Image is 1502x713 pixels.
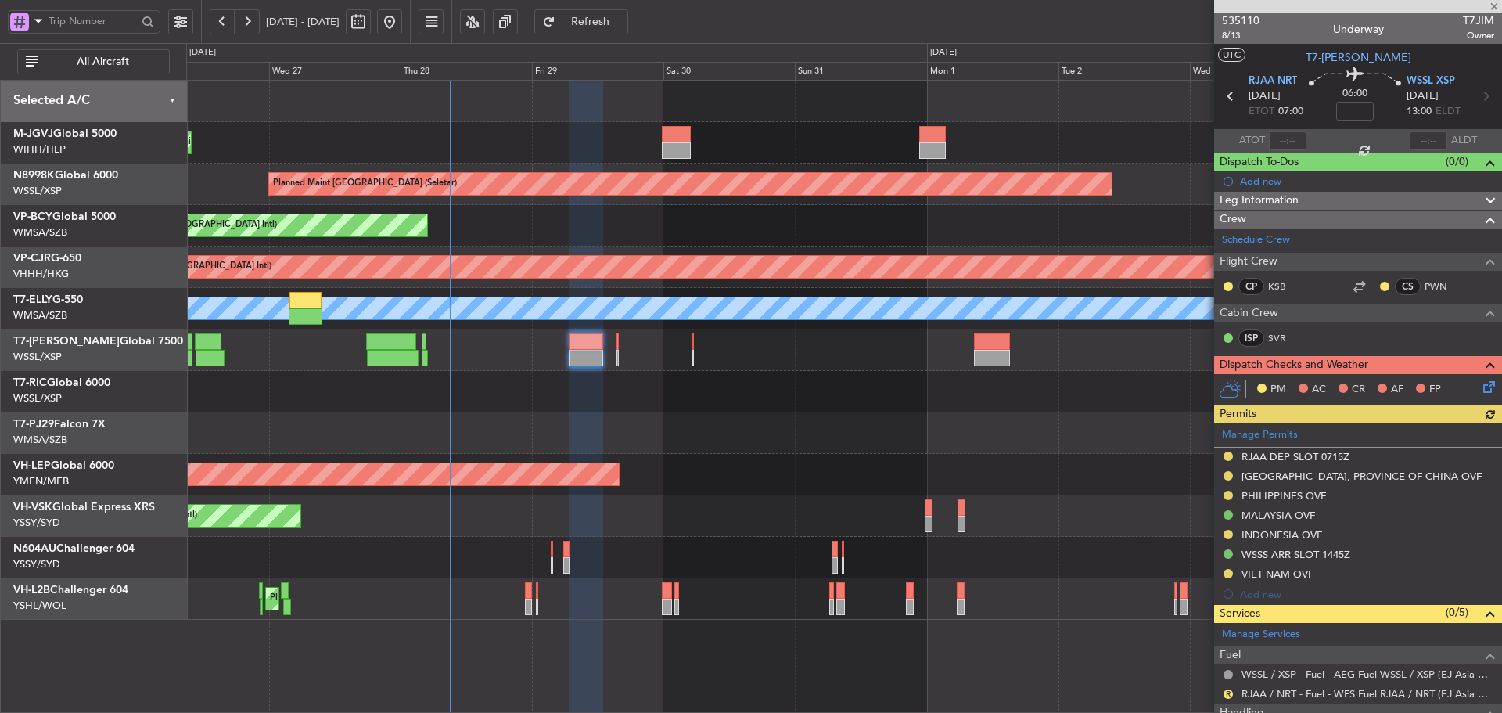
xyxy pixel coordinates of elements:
span: Fuel [1220,646,1241,664]
a: N604AUChallenger 604 [13,543,135,554]
span: RJAA NRT [1249,74,1297,89]
span: Cabin Crew [1220,304,1278,322]
div: Thu 28 [401,62,532,81]
span: T7-[PERSON_NAME] [13,336,120,347]
span: M-JGVJ [13,128,53,139]
a: T7-PJ29Falcon 7X [13,419,106,430]
div: Tue 26 [138,62,269,81]
input: Trip Number [49,9,137,33]
div: Planned Maint [GEOGRAPHIC_DATA] (Seletar) [273,172,457,196]
span: 06:00 [1342,86,1367,102]
a: T7-ELLYG-550 [13,294,83,305]
span: T7-RIC [13,377,47,388]
span: Crew [1220,211,1246,229]
a: Manage Services [1222,627,1300,643]
a: YSSY/SYD [13,557,60,571]
a: WMSA/SZB [13,225,67,239]
span: PM [1270,382,1286,398]
a: WSSL / XSP - Fuel - AEG Fuel WSSL / XSP (EJ Asia Only) [1241,668,1494,681]
a: WSSL/XSP [13,350,62,364]
button: All Aircraft [17,49,170,74]
span: Dispatch To-Dos [1220,153,1299,171]
span: All Aircraft [41,56,164,67]
a: YMEN/MEB [13,474,69,488]
div: [DATE] [189,46,216,59]
span: 07:00 [1278,104,1303,120]
div: Tue 2 [1058,62,1190,81]
a: WMSA/SZB [13,433,67,447]
span: ALDT [1451,133,1477,149]
a: M-JGVJGlobal 5000 [13,128,117,139]
span: WSSL XSP [1407,74,1455,89]
a: VP-BCYGlobal 5000 [13,211,116,222]
span: [DATE] [1407,88,1439,104]
a: YSSY/SYD [13,516,60,530]
a: WMSA/SZB [13,308,67,322]
span: ATOT [1239,133,1265,149]
div: CS [1395,278,1421,295]
span: [DATE] - [DATE] [266,15,340,29]
span: [DATE] [1249,88,1281,104]
div: ISP [1238,329,1264,347]
span: ELDT [1436,104,1461,120]
span: 8/13 [1222,29,1259,42]
a: RJAA / NRT - Fuel - WFS Fuel RJAA / NRT (EJ Asia Only) [1241,687,1494,700]
div: CP [1238,278,1264,295]
a: VH-VSKGlobal Express XRS [13,502,155,513]
span: CR [1352,382,1365,398]
span: VH-L2B [13,585,50,596]
a: WIHH/HLP [13,142,66,157]
a: N8998KGlobal 6000 [13,170,118,181]
a: Schedule Crew [1222,232,1290,248]
div: Wed 3 [1190,62,1321,81]
span: AC [1312,382,1326,398]
div: Fri 29 [532,62,663,81]
div: Sun 31 [795,62,926,81]
button: UTC [1218,48,1245,62]
div: Planned Maint Sydney ([PERSON_NAME] Intl) [270,587,451,610]
a: VP-CJRG-650 [13,253,81,264]
div: Underway [1333,21,1384,38]
div: Sat 30 [663,62,795,81]
div: Wed 27 [269,62,401,81]
button: R [1224,690,1233,699]
a: VH-LEPGlobal 6000 [13,460,114,471]
span: Flight Crew [1220,253,1277,271]
span: 535110 [1222,13,1259,29]
span: N604AU [13,543,56,554]
a: WSSL/XSP [13,184,62,198]
span: Refresh [559,16,623,27]
span: VH-VSK [13,502,52,513]
span: T7-PJ29 [13,419,54,430]
span: T7-[PERSON_NAME] [1306,49,1411,66]
span: ETOT [1249,104,1274,120]
span: N8998K [13,170,55,181]
span: (0/0) [1446,153,1468,170]
a: VHHH/HKG [13,267,69,281]
span: 13:00 [1407,104,1432,120]
a: SVR [1268,331,1303,345]
div: [DATE] [930,46,957,59]
span: Owner [1463,29,1494,42]
div: Mon 1 [927,62,1058,81]
a: KSB [1268,279,1303,293]
span: AF [1391,382,1403,398]
span: VP-BCY [13,211,52,222]
a: PWN [1425,279,1460,293]
span: Leg Information [1220,192,1299,210]
button: Refresh [534,9,628,34]
div: Add new [1240,175,1494,188]
a: WSSL/XSP [13,391,62,405]
span: VH-LEP [13,460,51,471]
span: FP [1429,382,1441,398]
a: YSHL/WOL [13,599,66,613]
a: VH-L2BChallenger 604 [13,585,128,596]
span: Services [1220,605,1260,623]
span: (0/5) [1446,604,1468,621]
span: Dispatch Checks and Weather [1220,356,1368,374]
a: T7-RICGlobal 6000 [13,377,110,388]
span: T7-ELLY [13,294,52,305]
span: VP-CJR [13,253,51,264]
span: T7JIM [1463,13,1494,29]
a: T7-[PERSON_NAME]Global 7500 [13,336,183,347]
